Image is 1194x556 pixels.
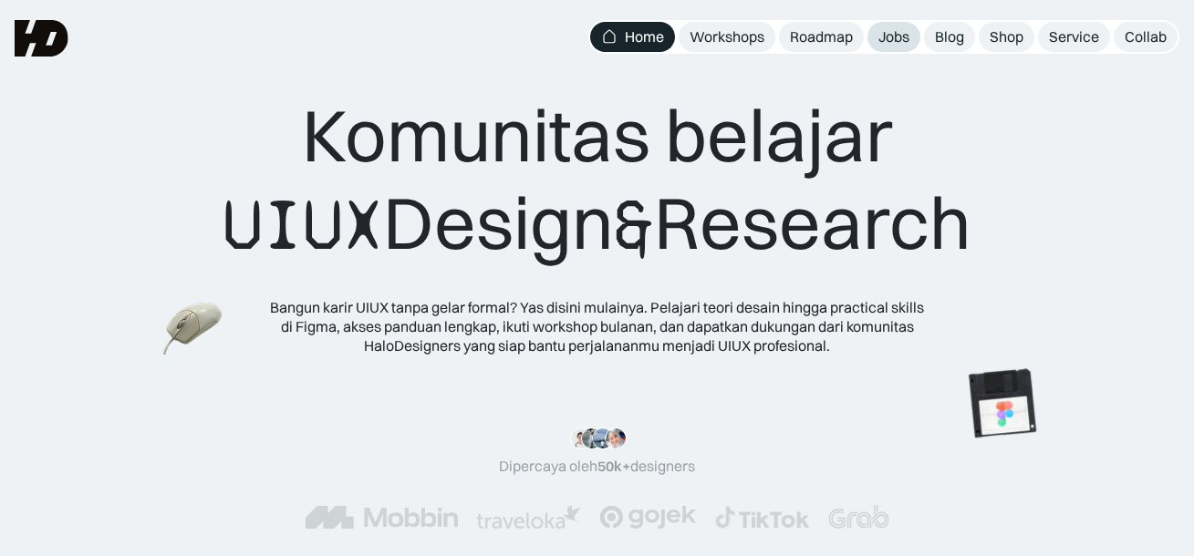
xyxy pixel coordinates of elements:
[1038,22,1110,52] a: Service
[867,22,920,52] a: Jobs
[779,22,864,52] a: Roadmap
[924,22,975,52] a: Blog
[597,457,630,475] span: 50k+
[1125,27,1167,46] div: Collab
[223,181,383,269] span: UIUX
[990,27,1023,46] div: Shop
[979,22,1034,52] a: Shop
[1114,22,1178,52] a: Collab
[790,27,853,46] div: Roadmap
[625,27,664,46] div: Home
[223,91,971,269] div: Komunitas belajar Design Research
[1049,27,1099,46] div: Service
[614,181,654,269] span: &
[935,27,964,46] div: Blog
[499,457,695,476] div: Dipercaya oleh designers
[679,22,775,52] a: Workshops
[878,27,909,46] div: Jobs
[690,27,764,46] div: Workshops
[590,22,675,52] a: Home
[269,298,926,355] div: Bangun karir UIUX tanpa gelar formal? Yas disini mulainya. Pelajari teori desain hingga practical...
